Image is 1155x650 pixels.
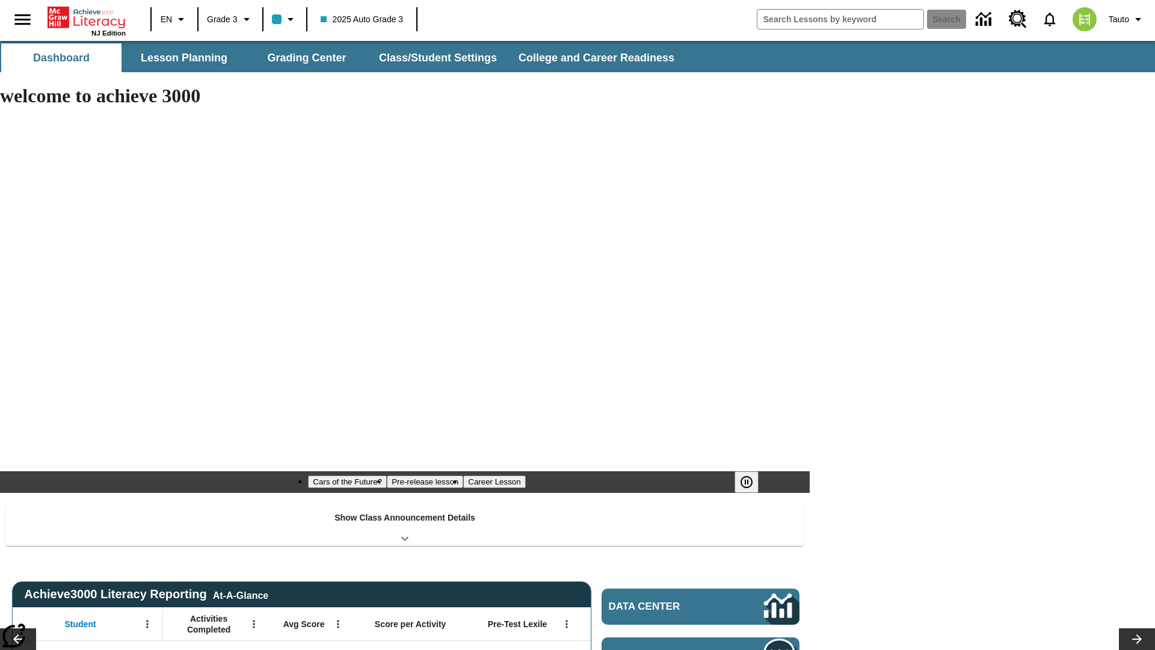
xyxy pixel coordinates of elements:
[155,8,194,30] button: Language: EN, Select a language
[5,2,40,37] button: Open side menu
[735,471,759,493] button: Pause
[245,615,263,633] button: Open Menu
[48,5,126,29] a: Home
[1073,7,1097,31] img: avatar image
[65,619,96,630] span: Student
[969,3,1002,36] a: Data Center
[24,587,268,601] span: Achieve3000 Literacy Reporting
[1119,628,1155,650] button: Lesson carousel, Next
[369,43,507,72] button: Class/Student Settings
[1065,4,1104,35] button: Select a new avatar
[488,619,547,630] span: Pre-Test Lexile
[161,13,172,26] span: EN
[202,8,259,30] button: Grade: Grade 3, Select a grade
[124,43,244,72] button: Lesson Planning
[138,615,156,633] button: Open Menu
[247,43,367,72] button: Grading Center
[1,43,122,72] button: Dashboard
[1109,13,1129,26] span: Tauto
[321,13,404,26] span: 2025 Auto Grade 3
[308,475,387,488] button: Slide 1 Cars of the Future?
[375,619,446,630] span: Score per Activity
[735,471,771,493] div: Pause
[213,588,268,601] div: At-A-Glance
[387,475,463,488] button: Slide 2 Pre-release lesson
[757,10,923,29] input: search field
[267,8,303,30] button: Class color is light blue. Change class color
[463,475,525,488] button: Slide 3 Career Lesson
[509,43,684,72] button: College and Career Readiness
[329,615,347,633] button: Open Menu
[609,601,722,613] span: Data Center
[334,512,475,524] p: Show Class Announcement Details
[1002,3,1034,36] a: Resource Center, Will open in new tab
[207,13,238,26] span: Grade 3
[91,29,126,37] span: NJ Edition
[602,589,799,625] a: Data Center
[6,504,804,546] div: Show Class Announcement Details
[1034,4,1065,35] a: Notifications
[1104,8,1150,30] button: Profile/Settings
[48,4,126,37] div: Home
[558,615,576,633] button: Open Menu
[169,613,248,635] span: Activities Completed
[283,619,325,630] span: Avg Score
